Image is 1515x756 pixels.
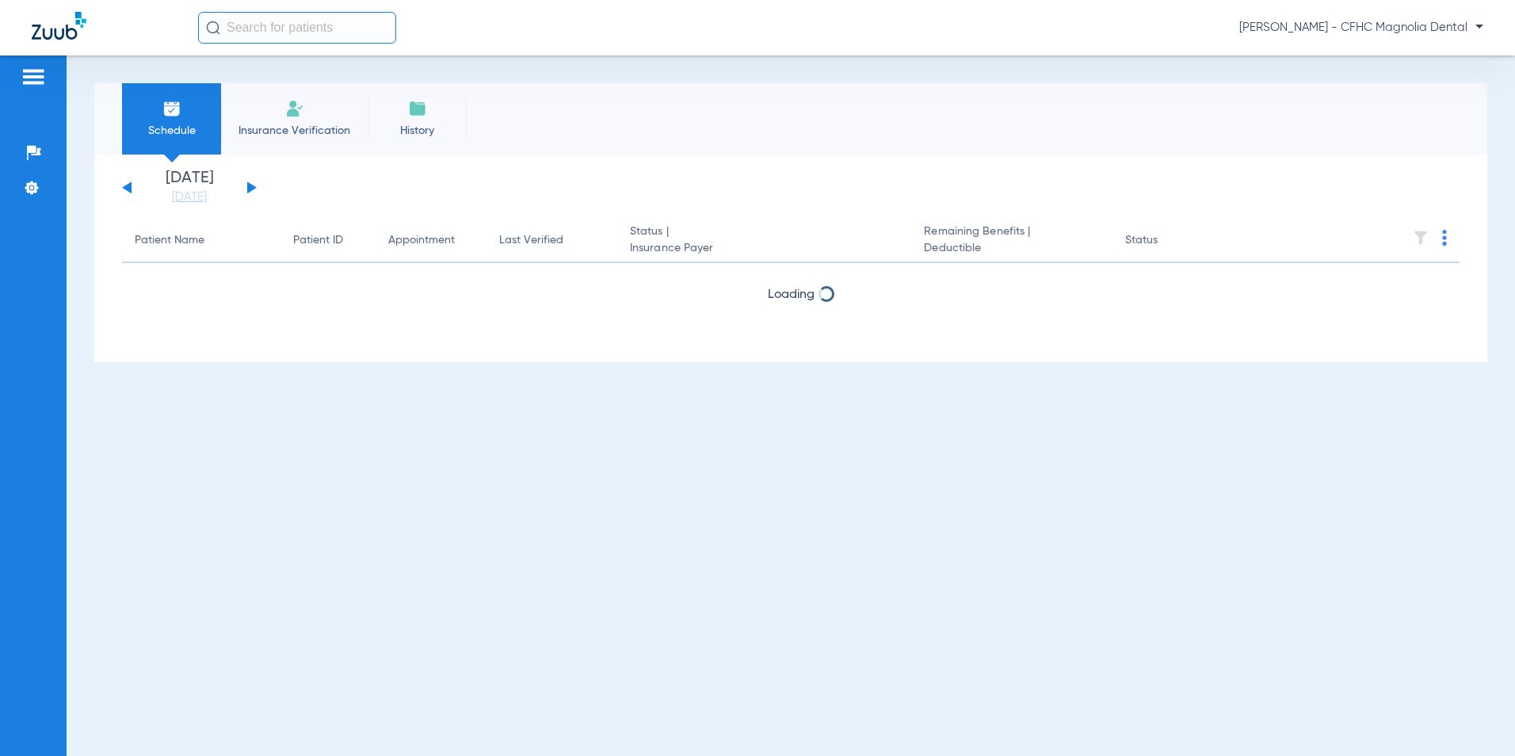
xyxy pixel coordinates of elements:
[233,123,356,139] span: Insurance Verification
[198,12,396,44] input: Search for patients
[388,232,474,249] div: Appointment
[293,232,343,249] div: Patient ID
[408,99,427,118] img: History
[499,232,563,249] div: Last Verified
[499,232,605,249] div: Last Verified
[285,99,304,118] img: Manual Insurance Verification
[162,99,181,118] img: Schedule
[293,232,363,249] div: Patient ID
[1112,219,1219,263] th: Status
[924,240,1099,257] span: Deductible
[630,240,899,257] span: Insurance Payer
[1413,230,1429,246] img: filter.svg
[206,21,220,35] img: Search Icon
[21,67,46,86] img: hamburger-icon
[911,219,1112,263] th: Remaining Benefits |
[135,232,204,249] div: Patient Name
[142,170,237,205] li: [DATE]
[768,288,815,301] span: Loading
[142,189,237,205] a: [DATE]
[32,12,86,40] img: Zuub Logo
[380,123,455,139] span: History
[388,232,455,249] div: Appointment
[1442,230,1447,246] img: group-dot-blue.svg
[135,232,268,249] div: Patient Name
[134,123,209,139] span: Schedule
[617,219,911,263] th: Status |
[1239,20,1483,36] span: [PERSON_NAME] - CFHC Magnolia Dental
